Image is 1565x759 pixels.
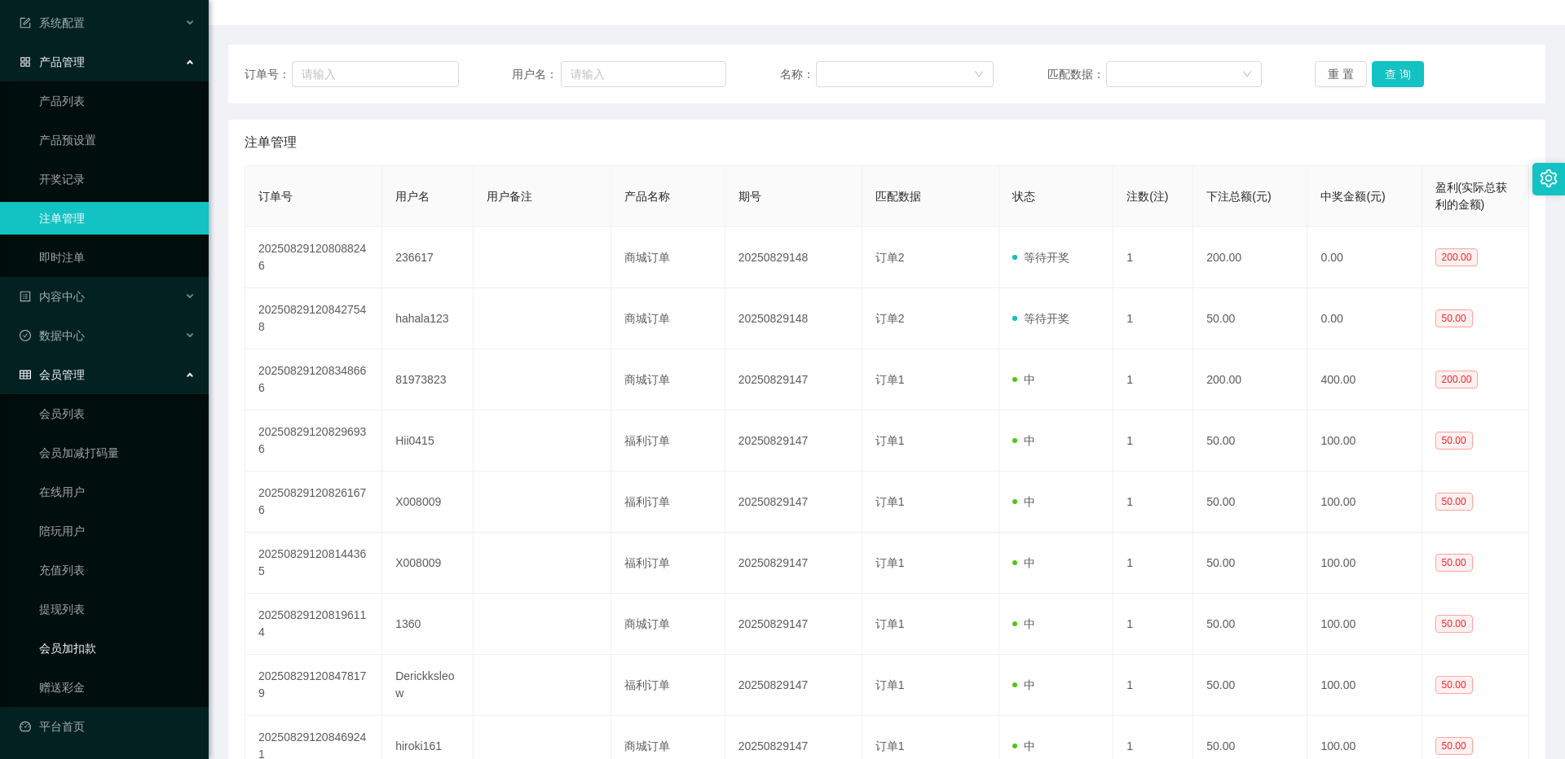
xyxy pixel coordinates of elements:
[1012,678,1035,691] span: 中
[725,288,862,349] td: 20250829148
[20,56,31,68] i: 图标: appstore-o
[1307,349,1422,410] td: 400.00
[20,55,85,68] span: 产品管理
[611,410,725,472] td: 福利订单
[875,617,905,630] span: 订单1
[1193,227,1307,288] td: 200.00
[245,349,382,410] td: 202508291208348666
[1307,533,1422,594] td: 100.00
[39,554,196,586] a: 充值列表
[1047,66,1106,83] span: 匹配数据：
[611,655,725,716] td: 福利订单
[39,671,196,704] a: 赠送彩金
[1307,472,1422,533] td: 100.00
[611,533,725,594] td: 福利订单
[1113,594,1193,655] td: 1
[1012,373,1035,386] span: 中
[624,190,670,203] span: 产品名称
[20,17,31,29] i: 图标: form
[245,655,382,716] td: 202508291208478179
[725,472,862,533] td: 20250829147
[1012,739,1035,752] span: 中
[39,202,196,235] a: 注单管理
[1012,434,1035,447] span: 中
[1193,410,1307,472] td: 50.00
[1193,594,1307,655] td: 50.00
[1435,309,1473,327] span: 50.00
[20,16,85,29] span: 系统配置
[382,227,474,288] td: 236617
[1193,288,1307,349] td: 50.00
[1113,227,1193,288] td: 1
[1435,493,1473,511] span: 50.00
[382,349,474,410] td: 81973823
[245,594,382,655] td: 202508291208196114
[39,397,196,430] a: 会员列表
[1307,655,1422,716] td: 100.00
[738,190,761,203] span: 期号
[1113,533,1193,594] td: 1
[611,227,725,288] td: 商城订单
[1435,676,1473,694] span: 50.00
[1012,312,1069,325] span: 等待开奖
[1435,371,1479,388] span: 200.00
[1435,432,1473,450] span: 50.00
[1193,655,1307,716] td: 50.00
[1372,61,1424,87] button: 查 询
[382,472,474,533] td: X008009
[382,410,474,472] td: Hii0415
[1307,594,1422,655] td: 100.00
[382,594,474,655] td: 1360
[39,593,196,625] a: 提现列表
[1012,556,1035,569] span: 中
[20,290,85,303] span: 内容中心
[561,61,726,87] input: 请输入
[20,291,31,302] i: 图标: profile
[1435,615,1473,633] span: 50.00
[1012,251,1069,264] span: 等待开奖
[258,190,293,203] span: 订单号
[245,472,382,533] td: 202508291208261676
[512,66,561,83] span: 用户名：
[382,655,474,716] td: Derickksleow
[39,85,196,117] a: 产品列表
[1193,349,1307,410] td: 200.00
[1012,495,1035,508] span: 中
[20,369,31,380] i: 图标: table
[245,227,382,288] td: 202508291208088246
[725,410,862,472] td: 20250829147
[1012,190,1035,203] span: 状态
[245,133,297,152] span: 注单管理
[292,61,458,87] input: 请输入
[382,533,474,594] td: X008009
[725,594,862,655] td: 20250829147
[725,655,862,716] td: 20250829147
[725,227,862,288] td: 20250829148
[875,678,905,691] span: 订单1
[875,495,905,508] span: 订单1
[611,288,725,349] td: 商城订单
[875,373,905,386] span: 订单1
[1206,190,1271,203] span: 下注总额(元)
[1113,410,1193,472] td: 1
[39,124,196,156] a: 产品预设置
[611,594,725,655] td: 商城订单
[1012,617,1035,630] span: 中
[395,190,430,203] span: 用户名
[974,69,984,81] i: 图标: down
[245,288,382,349] td: 202508291208427548
[39,632,196,665] a: 会员加扣款
[1307,288,1422,349] td: 0.00
[1435,737,1473,755] span: 50.00
[1540,169,1558,187] i: 图标: setting
[20,329,85,342] span: 数据中心
[875,312,905,325] span: 订单2
[245,66,292,83] span: 订单号：
[39,241,196,274] a: 即时注单
[1435,554,1473,572] span: 50.00
[245,533,382,594] td: 202508291208144365
[39,476,196,508] a: 在线用户
[1435,181,1508,211] span: 盈利(实际总获利的金额)
[1113,472,1193,533] td: 1
[1242,69,1252,81] i: 图标: down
